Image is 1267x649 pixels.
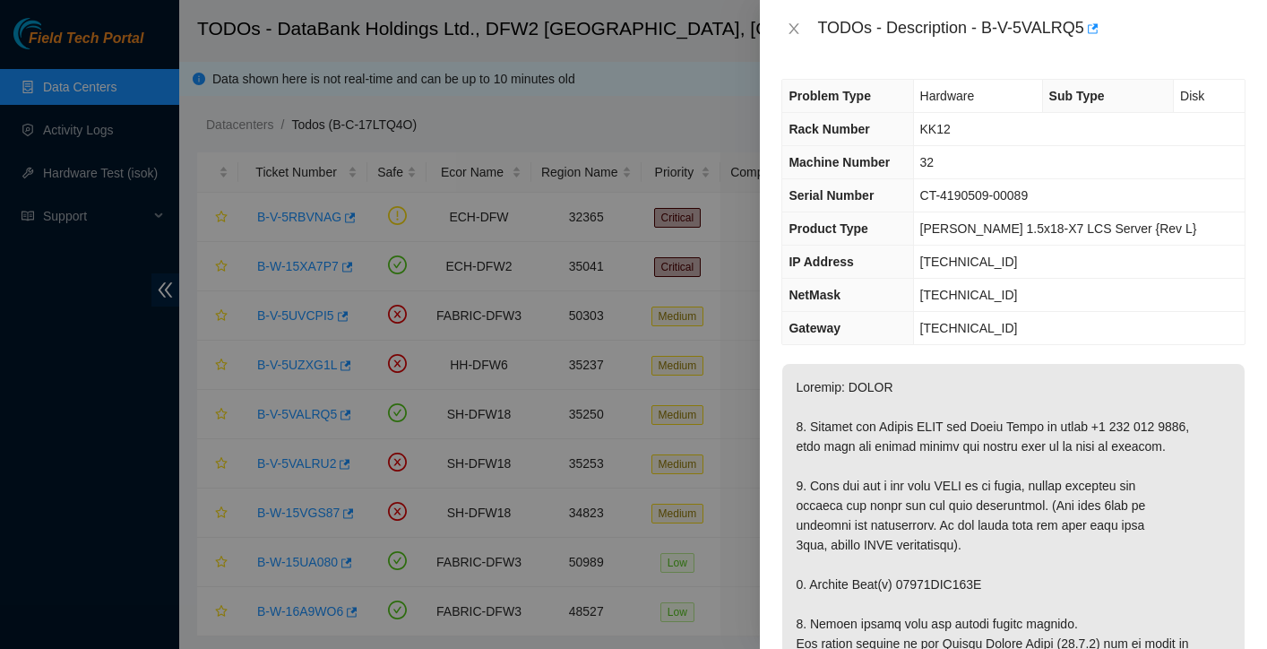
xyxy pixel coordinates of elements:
[789,255,853,269] span: IP Address
[789,221,867,236] span: Product Type
[920,255,1018,269] span: [TECHNICAL_ID]
[789,155,890,169] span: Machine Number
[920,122,951,136] span: KK12
[920,188,1029,203] span: CT-4190509-00089
[920,89,975,103] span: Hardware
[920,155,935,169] span: 32
[1180,89,1204,103] span: Disk
[789,288,840,302] span: NetMask
[789,89,871,103] span: Problem Type
[787,22,801,36] span: close
[817,14,1245,43] div: TODOs - Description - B-V-5VALRQ5
[920,321,1018,335] span: [TECHNICAL_ID]
[920,221,1197,236] span: [PERSON_NAME] 1.5x18-X7 LCS Server {Rev L}
[789,122,869,136] span: Rack Number
[789,321,840,335] span: Gateway
[920,288,1018,302] span: [TECHNICAL_ID]
[789,188,874,203] span: Serial Number
[1049,89,1105,103] span: Sub Type
[781,21,806,38] button: Close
